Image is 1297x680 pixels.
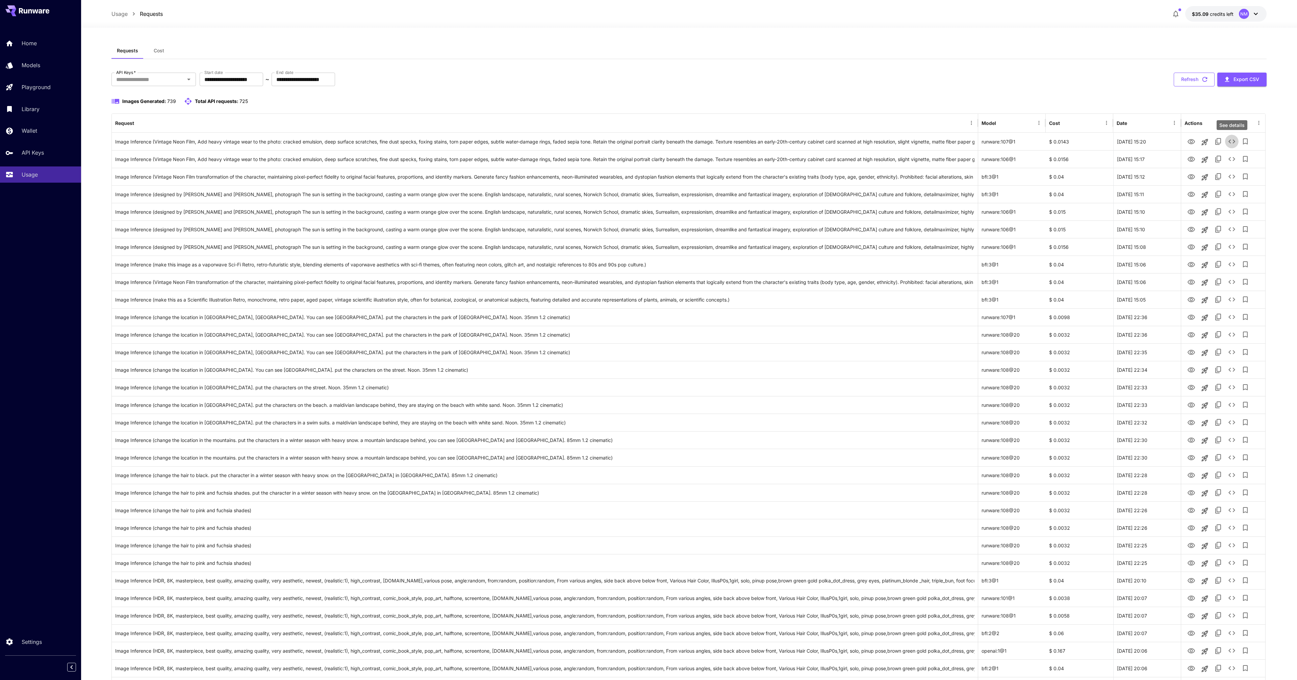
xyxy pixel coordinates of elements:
button: Copy TaskUUID [1212,170,1225,183]
button: See details [1225,591,1239,605]
div: $ 0.0032 [1046,343,1113,361]
div: 26 Aug, 2025 15:11 [1113,185,1181,203]
span: Images Generated: [122,98,166,104]
button: View Image [1185,398,1198,412]
button: Add to library [1239,205,1252,218]
button: See details [1225,187,1239,201]
button: View Image [1185,591,1198,605]
div: runware:107@1 [978,308,1046,326]
span: $35.09 [1192,11,1210,17]
span: Total API requests: [195,98,238,104]
div: Cost [1049,120,1060,126]
div: $ 0.0032 [1046,501,1113,519]
div: 25 Aug, 2025 22:32 [1113,414,1181,431]
button: View Image [1185,521,1198,534]
button: Add to library [1239,556,1252,570]
div: $ 0.0058 [1046,607,1113,624]
div: runware:108@20 [978,414,1046,431]
button: Launch in playground [1198,171,1212,184]
button: View Image [1185,275,1198,289]
button: Add to library [1239,626,1252,640]
div: 25 Aug, 2025 22:26 [1113,501,1181,519]
button: Launch in playground [1198,346,1212,360]
div: Click to copy prompt [115,133,974,150]
div: 25 Aug, 2025 22:28 [1113,484,1181,501]
button: Add to library [1239,345,1252,359]
button: Menu [1170,118,1179,128]
button: View Image [1185,503,1198,517]
button: View Image [1185,169,1198,183]
button: See details [1225,152,1239,166]
div: runware:108@20 [978,466,1046,484]
button: Launch in playground [1198,276,1212,289]
button: See details [1225,416,1239,429]
button: Add to library [1239,661,1252,675]
button: Copy TaskUUID [1212,310,1225,324]
div: $ 0.015 [1046,220,1113,238]
button: Copy TaskUUID [1212,591,1225,605]
div: 25 Aug, 2025 22:33 [1113,396,1181,414]
button: Copy TaskUUID [1212,187,1225,201]
div: 25 Aug, 2025 22:33 [1113,378,1181,396]
div: 26 Aug, 2025 15:12 [1113,168,1181,185]
button: Launch in playground [1198,329,1212,342]
div: NM [1239,9,1249,19]
button: Add to library [1239,363,1252,376]
div: runware:108@20 [978,484,1046,501]
button: Copy TaskUUID [1212,556,1225,570]
div: $ 0.04 [1046,572,1113,589]
button: Launch in playground [1198,206,1212,219]
button: Add to library [1239,381,1252,394]
button: See details [1225,275,1239,289]
button: View Image [1185,187,1198,201]
button: See details [1225,310,1239,324]
div: $ 0.0032 [1046,484,1113,501]
div: 25 Aug, 2025 20:07 [1113,624,1181,642]
button: Add to library [1239,170,1252,183]
button: See details [1225,328,1239,341]
div: 25 Aug, 2025 22:30 [1113,449,1181,466]
button: Copy TaskUUID [1212,486,1225,499]
button: View Image [1185,661,1198,675]
div: 26 Aug, 2025 15:06 [1113,256,1181,273]
button: Launch in playground [1198,153,1212,166]
button: Add to library [1239,398,1252,412]
p: Models [22,61,40,69]
button: View Image [1185,538,1198,552]
button: Copy TaskUUID [1212,609,1225,622]
button: View Image [1185,450,1198,464]
button: Add to library [1239,240,1252,254]
div: $ 0.0032 [1046,326,1113,343]
p: ~ [265,75,269,83]
button: View Image [1185,626,1198,640]
button: Launch in playground [1198,241,1212,254]
button: View Image [1185,433,1198,447]
button: Launch in playground [1198,504,1212,518]
div: $ 0.0032 [1046,466,1113,484]
div: $ 0.0098 [1046,308,1113,326]
a: Usage [111,10,128,18]
button: Launch in playground [1198,627,1212,640]
div: Click to copy prompt [115,168,974,185]
button: See details [1225,205,1239,218]
div: runware:106@1 [978,220,1046,238]
p: Home [22,39,37,47]
button: Sort [1128,118,1137,128]
div: $ 0.0032 [1046,431,1113,449]
button: Launch in playground [1198,416,1212,430]
div: 25 Aug, 2025 22:30 [1113,431,1181,449]
div: runware:107@1 [978,133,1046,150]
div: 25 Aug, 2025 22:36 [1113,326,1181,343]
button: Launch in playground [1198,135,1212,149]
div: 25 Aug, 2025 22:26 [1113,519,1181,537]
div: $ 0.0032 [1046,537,1113,554]
div: 26 Aug, 2025 15:10 [1113,203,1181,220]
p: Playground [22,83,51,91]
button: Launch in playground [1198,557,1212,570]
span: credits left [1210,11,1234,17]
button: Copy TaskUUID [1212,205,1225,218]
button: Add to library [1239,609,1252,622]
button: Export CSV [1217,73,1267,86]
button: View Image [1185,345,1198,359]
